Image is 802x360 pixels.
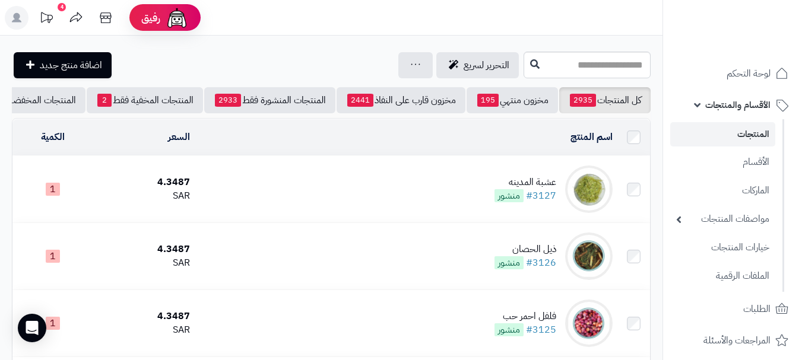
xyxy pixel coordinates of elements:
span: 2933 [215,94,241,107]
div: 4.3487 [97,310,189,323]
span: الأقسام والمنتجات [705,97,771,113]
a: المراجعات والأسئلة [670,326,795,355]
div: SAR [97,256,189,270]
a: الماركات [670,178,775,203]
a: الأقسام [670,149,775,175]
a: #3125 [526,323,556,337]
a: #3127 [526,189,556,203]
div: 4.3487 [97,243,189,256]
div: فلفل احمر حب [494,310,556,323]
a: المنتجات المنشورة فقط2933 [204,87,335,113]
span: 1 [46,317,60,330]
a: مواصفات المنتجات [670,206,775,232]
a: الملفات الرقمية [670,263,775,289]
img: ذيل الحصان [565,232,613,280]
a: الطلبات [670,295,795,323]
div: 4 [58,3,66,11]
span: 1 [46,250,60,263]
div: SAR [97,189,189,203]
a: مخزون منتهي195 [467,87,558,113]
span: الطلبات [743,301,771,317]
div: SAR [97,323,189,337]
span: لوحة التحكم [727,65,771,82]
span: 2441 [347,94,373,107]
a: اسم المنتج [570,130,613,144]
img: فلفل احمر حب [565,300,613,347]
a: كل المنتجات2935 [559,87,651,113]
span: 2 [97,94,112,107]
span: 2935 [570,94,596,107]
a: السعر [168,130,190,144]
img: ai-face.png [165,6,189,30]
a: اضافة منتج جديد [14,52,112,78]
a: المنتجات المخفية فقط2 [87,87,203,113]
div: 4.3487 [97,176,189,189]
span: منشور [494,256,524,269]
div: Open Intercom Messenger [18,314,46,342]
div: عشبة المدينه [494,176,556,189]
a: المنتجات [670,122,775,146]
a: تحديثات المنصة [31,6,61,33]
span: المراجعات والأسئلة [703,332,771,349]
a: الكمية [41,130,65,144]
a: مخزون قارب على النفاذ2441 [337,87,465,113]
img: عشبة المدينه [565,165,613,213]
span: اضافة منتج جديد [40,58,102,72]
a: #3126 [526,256,556,270]
span: رفيق [141,11,160,25]
img: logo-2.png [721,30,791,55]
span: التحرير لسريع [464,58,509,72]
a: لوحة التحكم [670,59,795,88]
a: التحرير لسريع [436,52,519,78]
span: 195 [477,94,499,107]
a: خيارات المنتجات [670,235,775,260]
span: 1 [46,183,60,196]
span: منشور [494,189,524,202]
span: منشور [494,323,524,336]
div: ذيل الحصان [494,243,556,256]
